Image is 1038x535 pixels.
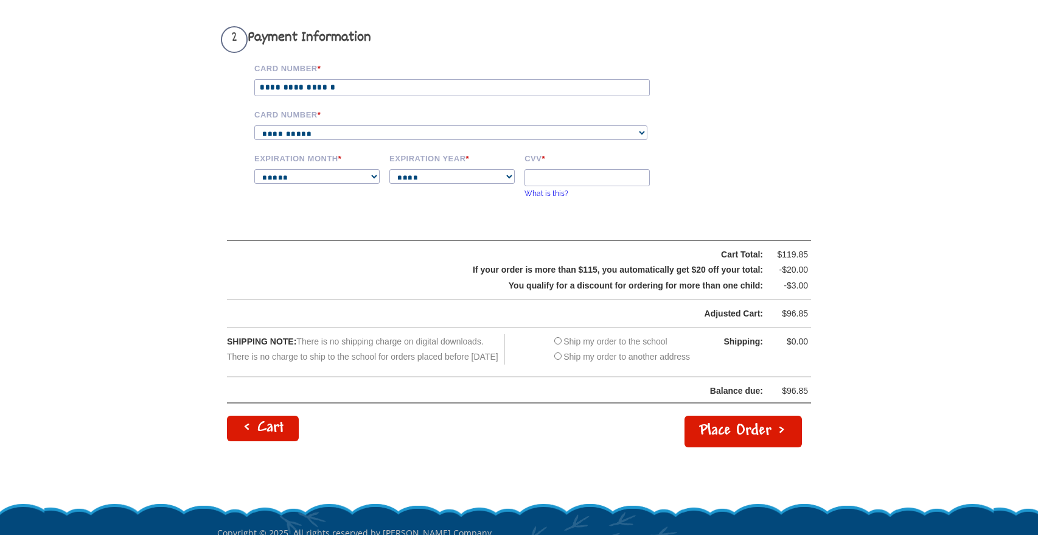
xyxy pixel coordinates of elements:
[254,62,668,73] label: Card Number
[227,334,505,365] div: There is no shipping charge on digital downloads. There is no charge to ship to the school for or...
[684,416,802,447] button: Place Order >
[254,108,668,119] label: Card Number
[524,152,651,163] label: CVV
[772,334,808,349] div: $0.00
[772,278,808,293] div: -$3.00
[227,337,296,346] span: SHIPPING NOTE:
[772,306,808,321] div: $96.85
[221,26,668,53] h3: Payment Information
[258,247,763,262] div: Cart Total:
[389,152,516,163] label: Expiration Year
[551,334,690,365] div: Ship my order to the school Ship my order to another address
[228,383,763,399] div: Balance due:
[258,306,763,321] div: Adjusted Cart:
[227,416,299,441] a: < Cart
[702,334,763,349] div: Shipping:
[772,383,808,399] div: $96.85
[258,262,763,278] div: If your order is more than $115, you automatically get $20 off your total:
[772,247,808,262] div: $119.85
[254,152,381,163] label: Expiration Month
[772,262,808,278] div: -$20.00
[524,189,568,198] a: What is this?
[221,26,248,53] span: 2
[258,278,763,293] div: You qualify for a discount for ordering for more than one child:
